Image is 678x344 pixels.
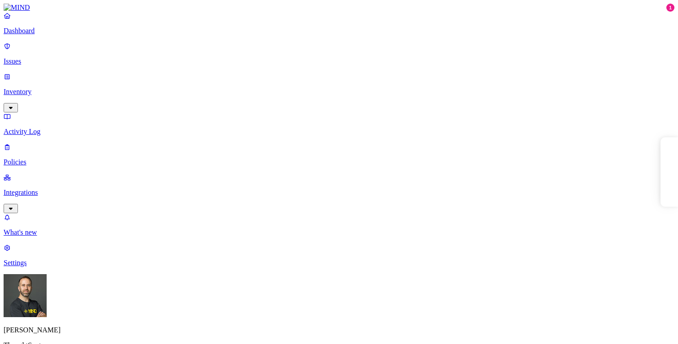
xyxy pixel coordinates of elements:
[4,189,674,197] p: Integrations
[4,244,674,267] a: Settings
[4,73,674,111] a: Inventory
[4,143,674,166] a: Policies
[4,42,674,65] a: Issues
[4,112,674,136] a: Activity Log
[4,57,674,65] p: Issues
[666,4,674,12] div: 1
[4,27,674,35] p: Dashboard
[4,228,674,236] p: What's new
[4,158,674,166] p: Policies
[4,259,674,267] p: Settings
[4,88,674,96] p: Inventory
[4,173,674,212] a: Integrations
[4,12,674,35] a: Dashboard
[4,128,674,136] p: Activity Log
[4,326,674,334] p: [PERSON_NAME]
[4,274,47,317] img: Tom Mayblum
[4,213,674,236] a: What's new
[4,4,30,12] img: MIND
[4,4,674,12] a: MIND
